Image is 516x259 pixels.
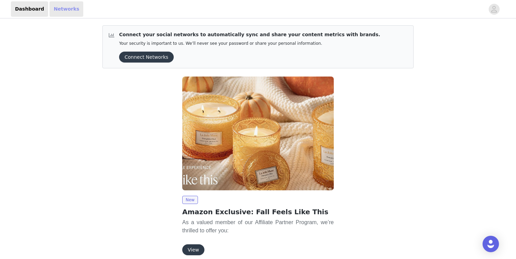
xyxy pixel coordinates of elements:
button: Connect Networks [119,52,174,63]
p: Connect your social networks to automatically sync and share your content metrics with brands. [119,31,380,38]
span: As a valued member of our Affiliate Partner Program, we’re thrilled to offer you: [182,219,334,233]
h2: Amazon Exclusive: Fall Feels Like This [182,207,334,217]
span: New [182,196,198,204]
img: La Jolie Muse [182,77,334,190]
a: Dashboard [11,1,48,17]
a: View [182,247,204,253]
div: Open Intercom Messenger [483,236,499,252]
div: avatar [491,4,497,15]
button: View [182,244,204,255]
p: Your security is important to us. We’ll never see your password or share your personal information. [119,41,380,46]
a: Networks [49,1,83,17]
